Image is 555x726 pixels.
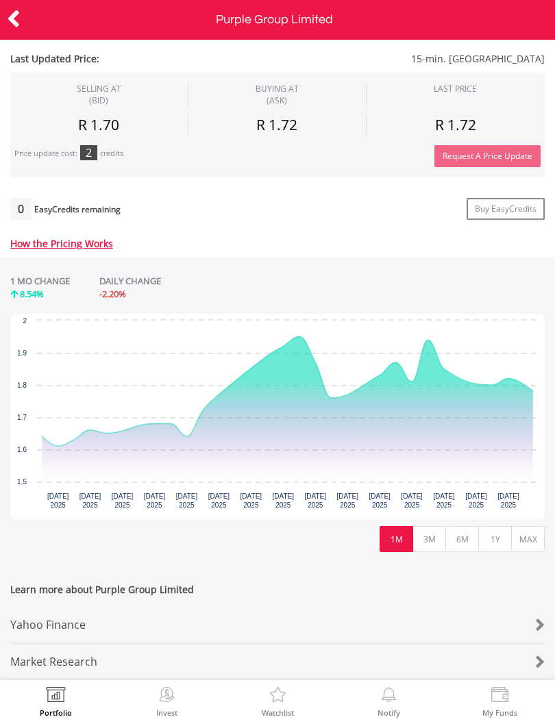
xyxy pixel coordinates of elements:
[10,644,545,680] a: Market Research
[17,478,27,486] text: 1.5
[262,687,294,716] a: Watchlist
[378,709,400,716] label: Notify
[40,687,72,716] a: Portfolio
[77,95,121,106] span: (BID)
[10,607,500,643] div: Yahoo Finance
[99,275,211,288] div: DAILY CHANGE
[256,83,299,106] span: BUYING AT
[144,492,166,509] text: [DATE] 2025
[478,526,512,552] button: 1Y
[10,583,545,607] span: Learn more about Purple Group Limited
[78,115,119,134] span: R 1.70
[380,526,413,552] button: 1M
[100,149,123,159] div: credits
[23,317,27,325] text: 2
[497,492,519,509] text: [DATE] 2025
[47,492,69,509] text: [DATE] 2025
[336,492,358,509] text: [DATE] 2025
[434,83,477,95] div: LAST PRICE
[10,644,500,680] div: Market Research
[20,288,44,300] span: 8.54%
[17,381,27,389] text: 1.8
[412,526,446,552] button: 3M
[10,275,70,288] div: 1 MO CHANGE
[465,492,487,509] text: [DATE] 2025
[79,492,101,509] text: [DATE] 2025
[241,492,262,509] text: [DATE] 2025
[10,314,545,519] div: Chart. Highcharts interactive chart.
[378,687,399,706] img: View Notifications
[267,687,288,706] img: Watchlist
[17,446,27,453] text: 1.6
[17,414,27,421] text: 1.7
[467,198,545,220] a: Buy EasyCredits
[99,288,126,300] span: -2.20%
[511,526,545,552] button: MAX
[10,237,113,250] a: How the Pricing Works
[77,83,121,106] div: SELLING AT
[45,687,66,706] img: View Portfolio
[369,492,391,509] text: [DATE] 2025
[445,526,479,552] button: 6M
[17,349,27,357] text: 1.9
[489,687,510,706] img: View Funds
[433,492,455,509] text: [DATE] 2025
[10,607,545,644] a: Yahoo Finance
[482,687,517,716] a: My Funds
[10,198,32,220] div: 0
[112,492,134,509] text: [DATE] 2025
[34,205,121,216] div: EasyCredits remaining
[80,145,97,160] div: 2
[482,709,517,716] label: My Funds
[176,492,198,509] text: [DATE] 2025
[40,709,72,716] label: Portfolio
[305,492,327,509] text: [DATE] 2025
[256,115,297,134] span: R 1.72
[156,687,177,716] a: Invest
[10,52,233,66] span: Last Updated Price:
[435,115,476,134] span: R 1.72
[378,687,400,716] a: Notify
[233,52,545,66] span: 15-min. [GEOGRAPHIC_DATA]
[208,492,230,509] text: [DATE] 2025
[14,149,77,159] div: Price update cost:
[273,492,295,509] text: [DATE] 2025
[10,314,545,519] svg: Interactive chart
[156,687,177,706] img: Invest Now
[256,95,299,106] span: (ASK)
[156,709,177,716] label: Invest
[262,709,294,716] label: Watchlist
[434,145,541,167] button: Request A Price Update
[401,492,423,509] text: [DATE] 2025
